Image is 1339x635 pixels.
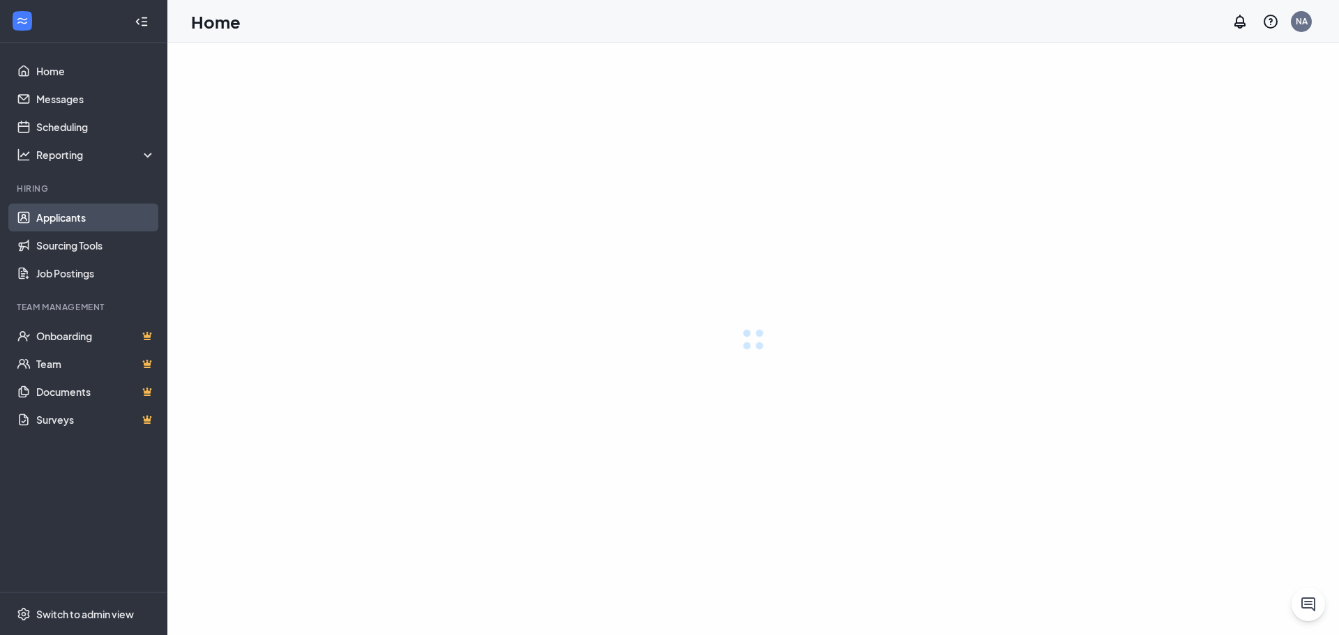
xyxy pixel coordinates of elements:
svg: ChatActive [1300,596,1317,613]
svg: Collapse [135,15,149,29]
svg: WorkstreamLogo [15,14,29,28]
svg: Notifications [1232,13,1248,30]
a: Sourcing Tools [36,231,156,259]
a: Home [36,57,156,85]
svg: Settings [17,607,31,621]
a: TeamCrown [36,350,156,378]
a: OnboardingCrown [36,322,156,350]
div: Hiring [17,183,153,194]
a: Messages [36,85,156,113]
svg: QuestionInfo [1262,13,1279,30]
div: Switch to admin view [36,607,134,621]
a: Applicants [36,204,156,231]
h1: Home [191,10,241,33]
svg: Analysis [17,148,31,162]
a: Scheduling [36,113,156,141]
div: Reporting [36,148,156,162]
div: Team Management [17,301,153,313]
a: SurveysCrown [36,406,156,434]
div: NA [1296,15,1308,27]
a: DocumentsCrown [36,378,156,406]
a: Job Postings [36,259,156,287]
button: ChatActive [1292,588,1325,621]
